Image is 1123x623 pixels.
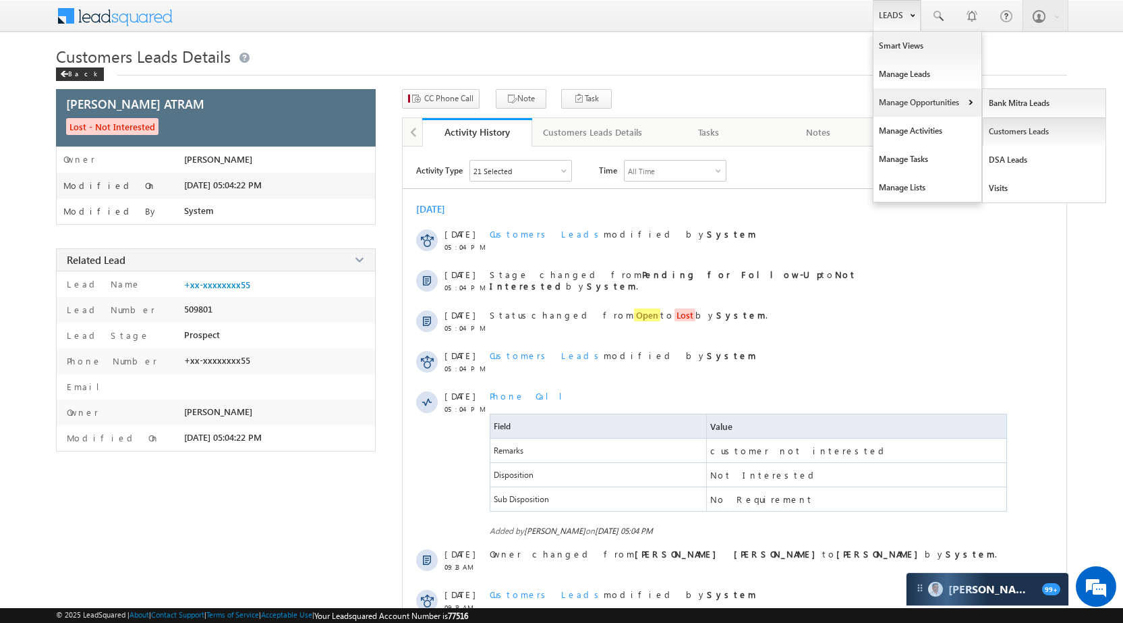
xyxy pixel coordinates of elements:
[444,548,475,560] span: [DATE]
[490,269,857,292] strong: Not Interested
[314,611,468,621] span: Your Leadsquared Account Number is
[665,124,752,140] div: Tasks
[444,324,485,332] span: 05:04 PM
[416,160,463,180] span: Activity Type
[70,71,227,88] div: Chat with us now
[416,202,460,215] div: [DATE]
[873,60,981,88] a: Manage Leads
[444,243,485,251] span: 05:04 PM
[707,589,756,600] strong: System
[628,167,655,175] div: All Time
[490,589,604,600] span: Customers Leads
[490,526,1010,536] span: Added by on
[490,350,756,361] span: modified by
[184,355,250,366] span: +xx-xxxxxxxx55
[444,390,475,402] span: [DATE]
[63,355,157,367] label: Phone Number
[63,180,156,191] label: Modified On
[63,329,150,341] label: Lead Stage
[184,154,252,165] span: [PERSON_NAME]
[983,89,1106,117] a: Bank Mitra Leads
[184,329,220,340] span: Prospect
[710,421,732,432] span: Value
[448,611,468,621] span: 77516
[707,228,756,240] strong: System
[532,118,654,146] a: Customers Leads Details
[444,364,485,373] span: 05:04 PM
[184,180,262,190] span: [DATE] 05:04:22 PM
[599,160,617,180] span: Time
[66,95,204,112] span: [PERSON_NAME] ATRAM
[206,610,259,619] a: Terms of Service
[490,463,706,487] span: Disposition
[775,124,862,140] div: Notes
[635,548,822,560] strong: [PERSON_NAME] [PERSON_NAME]
[490,487,706,511] span: Sub Disposition
[402,89,480,109] button: CC Phone Call
[494,470,534,480] span: Disposition
[444,603,485,612] span: 09:13 AM
[674,308,695,321] span: Lost
[444,563,485,571] span: 09:13 AM
[490,228,756,240] span: modified by
[63,432,160,443] label: Modified On
[129,610,149,619] a: About
[490,350,604,361] span: Customers Leads
[496,89,546,109] button: Note
[983,174,1106,202] a: Visits
[470,161,571,181] div: Owner Changed,Status Changed,Stage Changed,Source Changed,Notes & 16 more..
[444,269,475,280] span: [DATE]
[63,206,159,217] label: Modified By
[444,350,475,361] span: [DATE]
[444,228,475,240] span: [DATE]
[56,67,104,81] div: Back
[63,381,110,392] label: Email
[716,309,766,321] strong: System
[63,304,155,315] label: Lead Number
[490,548,997,560] span: Owner changed from to by .
[710,493,813,505] span: No Requirement
[873,117,981,145] a: Manage Activities
[642,269,821,280] strong: Pending for Follow-Up
[432,126,522,138] div: Activity History
[67,253,125,267] span: Related Lead
[56,45,231,67] span: Customers Leads Details
[490,390,573,402] span: Phone Call
[184,432,262,443] span: [DATE] 05:04:22 PM
[490,269,857,292] span: Stage changed from to by .
[710,445,889,456] span: customer not interested
[595,526,653,536] span: [DATE] 05:04 PM
[494,445,523,456] span: Remarks
[151,610,204,619] a: Contact Support
[66,118,159,135] span: Lost - Not Interested
[422,118,532,146] a: Activity History
[561,89,612,109] button: Task
[184,304,212,315] span: 509801
[707,350,756,361] strong: System
[444,283,485,292] span: 05:04 PM
[524,526,585,536] span: [PERSON_NAME]
[543,124,642,140] div: Customers Leads Details
[490,439,706,462] span: Remarks
[928,582,943,597] img: Carter
[63,154,95,165] label: Owner
[23,71,57,88] img: d_60004797649_company_0_60004797649
[587,280,636,292] strong: System
[18,125,246,404] textarea: Type your message and hit 'Enter'
[1042,583,1060,595] span: 99+
[63,278,141,290] label: Lead Name
[873,32,981,60] a: Smart Views
[444,589,475,600] span: [DATE]
[873,145,981,173] a: Manage Tasks
[473,167,512,175] div: 21 Selected
[946,548,995,560] strong: System
[915,583,925,593] img: carter-drag
[654,118,764,146] a: Tasks
[261,610,312,619] a: Acceptable Use
[983,146,1106,174] a: DSA Leads
[906,572,1069,606] div: carter-dragCarter[PERSON_NAME]99+
[444,309,475,321] span: [DATE]
[490,309,531,321] span: Status
[873,88,981,117] a: Manage Opportunities
[63,406,98,418] label: Owner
